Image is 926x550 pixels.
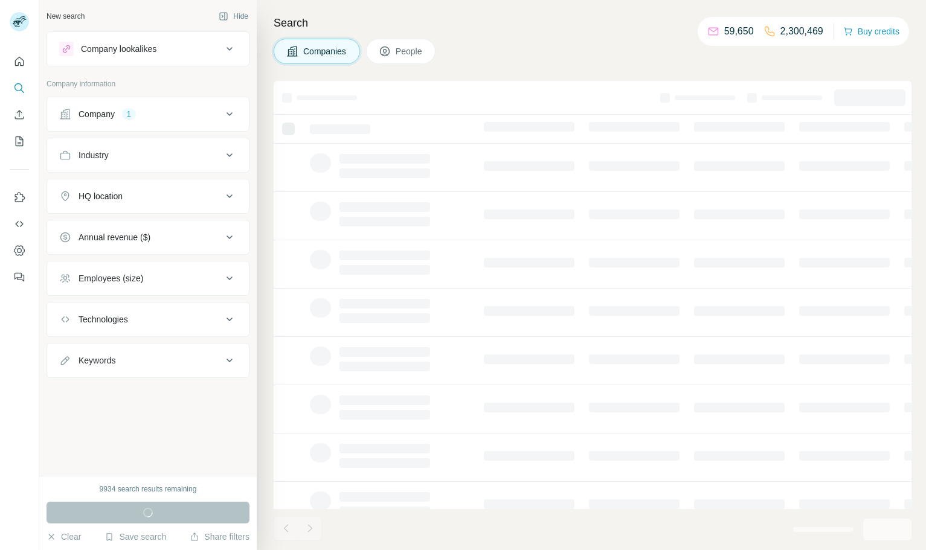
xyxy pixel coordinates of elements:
[79,231,150,243] div: Annual revenue ($)
[724,24,754,39] p: 59,650
[47,34,249,63] button: Company lookalikes
[780,24,823,39] p: 2,300,469
[10,266,29,288] button: Feedback
[47,100,249,129] button: Company1
[47,531,81,543] button: Clear
[843,23,899,40] button: Buy credits
[10,77,29,99] button: Search
[10,104,29,126] button: Enrich CSV
[47,182,249,211] button: HQ location
[47,223,249,252] button: Annual revenue ($)
[79,354,115,366] div: Keywords
[47,346,249,375] button: Keywords
[396,45,423,57] span: People
[10,240,29,261] button: Dashboard
[190,531,249,543] button: Share filters
[47,78,249,89] p: Company information
[274,14,912,31] h4: Search
[47,264,249,293] button: Employees (size)
[79,313,128,325] div: Technologies
[210,7,257,25] button: Hide
[79,108,115,120] div: Company
[104,531,166,543] button: Save search
[79,149,109,161] div: Industry
[10,213,29,235] button: Use Surfe API
[10,187,29,208] button: Use Surfe on LinkedIn
[122,109,136,120] div: 1
[100,484,197,494] div: 9934 search results remaining
[10,130,29,152] button: My lists
[47,141,249,170] button: Industry
[47,11,85,22] div: New search
[81,43,156,55] div: Company lookalikes
[79,272,143,284] div: Employees (size)
[47,305,249,334] button: Technologies
[79,190,123,202] div: HQ location
[10,51,29,72] button: Quick start
[303,45,347,57] span: Companies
